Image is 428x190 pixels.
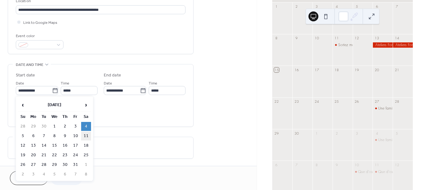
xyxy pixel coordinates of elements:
div: 6 [274,162,279,167]
td: 10 [71,132,81,140]
div: Une famille décomposée [378,137,417,143]
td: 6 [60,170,70,179]
div: 5 [395,131,399,136]
div: Start date [16,72,35,79]
div: Ateliers Formation ASTAV-FSSTA [373,42,393,48]
td: 15 [50,141,59,150]
td: 11 [81,132,91,140]
div: Sortez moi de là! [338,42,366,48]
div: Que d'os Que d'os [373,169,393,175]
td: 9 [60,132,70,140]
td: 8 [81,170,91,179]
div: 9 [334,162,339,167]
span: Link to Google Maps [23,19,57,26]
th: Sa [81,112,91,121]
th: Mo [28,112,38,121]
td: 19 [18,151,28,160]
div: 2 [334,131,339,136]
td: 29 [50,160,59,169]
div: 22 [274,99,279,104]
div: Ateliers Formation ASTAV-FSSTA [393,42,413,48]
td: 5 [18,132,28,140]
div: 25 [334,99,339,104]
td: 17 [71,141,81,150]
th: Su [18,112,28,121]
div: 27 [374,99,379,104]
div: Sortez moi de là! [333,42,353,48]
div: 20 [374,67,379,72]
div: 10 [355,162,359,167]
div: 30 [294,131,299,136]
div: 26 [355,99,359,104]
span: Time [61,80,69,87]
span: Date and time [16,62,43,68]
div: 8 [274,36,279,41]
div: Une famille décomposée [378,106,417,111]
td: 13 [28,141,38,150]
td: 5 [50,170,59,179]
div: 17 [314,67,319,72]
button: Cancel [10,171,48,185]
div: 23 [294,99,299,104]
td: 22 [50,151,59,160]
td: 8 [50,132,59,140]
td: 1 [50,122,59,131]
div: 1 [274,4,279,9]
div: 8 [314,162,319,167]
span: › [81,99,91,111]
td: 25 [81,151,91,160]
th: We [50,112,59,121]
span: Date [16,80,24,87]
td: 23 [60,151,70,160]
td: 31 [71,160,81,169]
div: 9 [294,36,299,41]
td: 28 [18,122,28,131]
div: 29 [274,131,279,136]
td: 2 [60,122,70,131]
div: 14 [395,36,399,41]
td: 16 [60,141,70,150]
div: Que d'os Que d'os [353,169,373,175]
div: 7 [294,162,299,167]
th: Tu [39,112,49,121]
td: 3 [71,122,81,131]
td: 4 [39,170,49,179]
div: 11 [374,162,379,167]
td: 29 [28,122,38,131]
td: 1 [81,160,91,169]
div: 13 [374,36,379,41]
td: 12 [18,141,28,150]
td: 20 [28,151,38,160]
td: 21 [39,151,49,160]
div: 28 [395,99,399,104]
div: 11 [334,36,339,41]
td: 26 [18,160,28,169]
div: End date [104,72,121,79]
div: 6 [374,4,379,9]
div: 7 [395,4,399,9]
div: Une famille décomposée [373,137,393,143]
span: Time [149,80,157,87]
td: 14 [39,141,49,150]
td: 18 [81,141,91,150]
div: 1 [314,131,319,136]
td: 30 [60,160,70,169]
div: Une famille décomposée [373,106,393,111]
div: 10 [314,36,319,41]
td: 6 [28,132,38,140]
div: 15 [274,67,279,72]
th: Th [60,112,70,121]
td: 3 [28,170,38,179]
div: Que d'os Que d'os [378,169,409,175]
td: 4 [81,122,91,131]
td: 7 [71,170,81,179]
span: ‹ [18,99,28,111]
div: 3 [314,4,319,9]
div: 4 [374,131,379,136]
div: Que d'os Que d'os [358,169,389,175]
span: Cancel [21,175,37,182]
div: 5 [355,4,359,9]
div: 12 [355,36,359,41]
div: 2 [294,4,299,9]
th: Fr [71,112,81,121]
